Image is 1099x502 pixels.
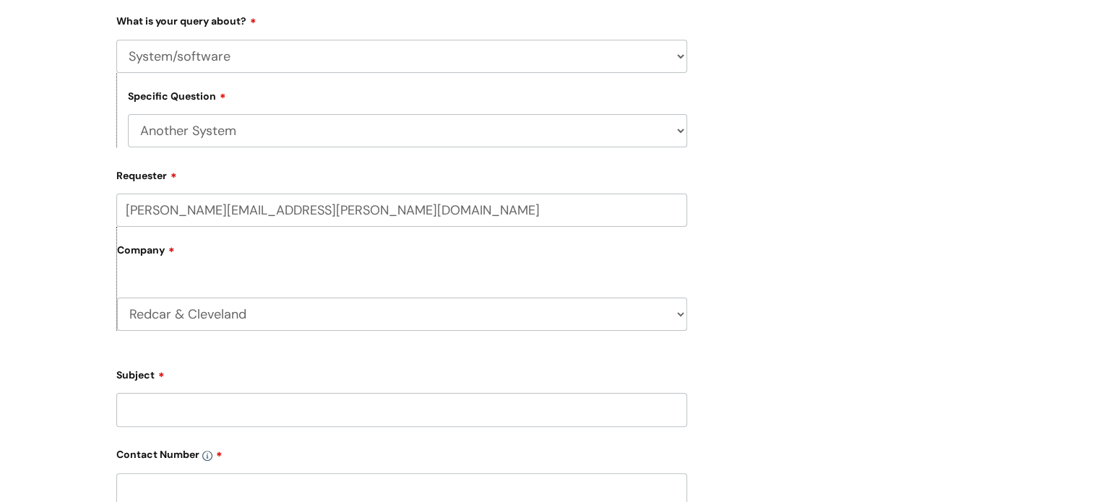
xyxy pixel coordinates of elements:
[202,451,212,461] img: info-icon.svg
[116,165,687,182] label: Requester
[116,10,687,27] label: What is your query about?
[128,88,226,103] label: Specific Question
[116,194,687,227] input: Email
[117,239,687,272] label: Company
[116,364,687,381] label: Subject
[116,443,687,461] label: Contact Number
